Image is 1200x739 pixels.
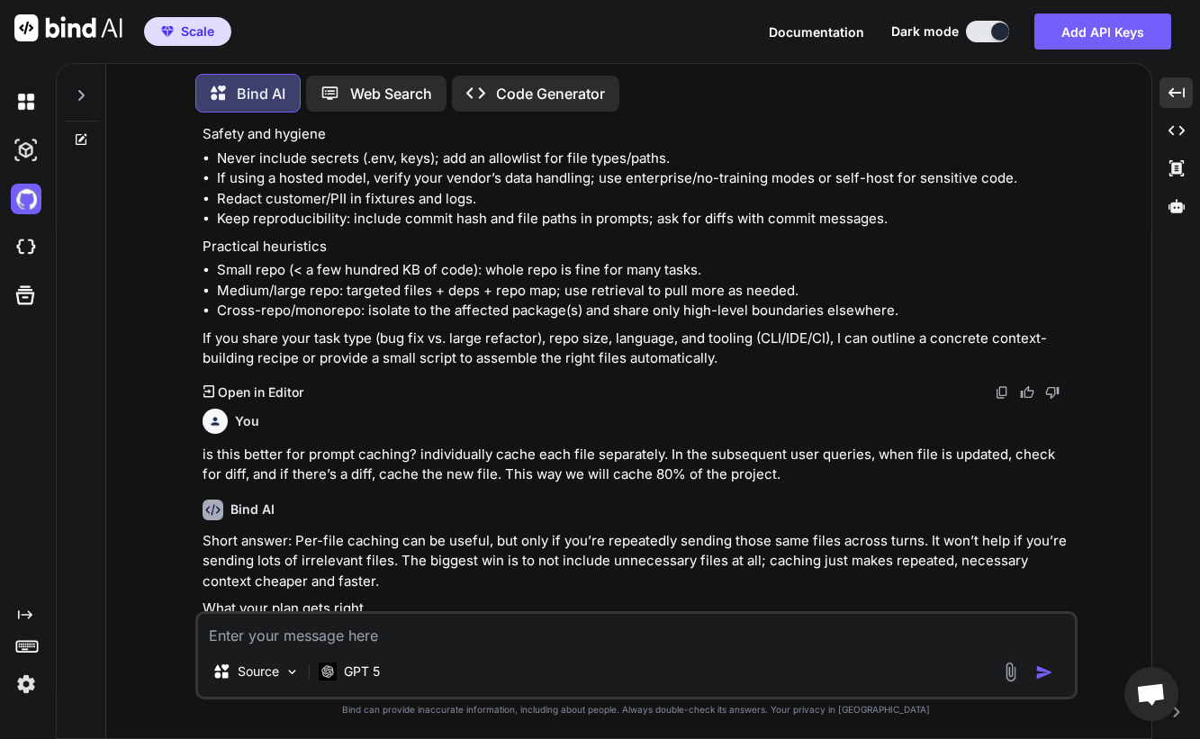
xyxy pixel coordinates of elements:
img: like [1020,385,1034,400]
img: premium [161,26,174,37]
li: If using a hosted model, verify your vendor’s data handling; use enterprise/no-training modes or ... [217,168,1074,189]
p: Source [238,662,279,680]
li: Redact customer/PII in fixtures and logs. [217,189,1074,210]
p: is this better for prompt caching? individually cache each file separately. In the subsequent use... [203,445,1074,485]
img: icon [1035,663,1053,681]
p: Web Search [350,83,432,104]
p: If you share your task type (bug fix vs. large refactor), repo size, language, and tooling (CLI/I... [203,329,1074,369]
p: Open in Editor [218,383,303,401]
p: Bind AI [237,83,285,104]
p: Bind can provide inaccurate information, including about people. Always double-check its answers.... [195,703,1078,716]
img: Bind AI [14,14,122,41]
li: Small repo (< a few hundred KB of code): whole repo is fine for many tasks. [217,260,1074,281]
p: Code Generator [496,83,605,104]
img: darkAi-studio [11,135,41,166]
p: What your plan gets right [203,599,1074,619]
p: Short answer: Per-file caching can be useful, but only if you’re repeatedly sending those same fi... [203,531,1074,592]
img: githubDark [11,184,41,214]
p: GPT 5 [344,662,380,680]
button: premiumScale [144,17,231,46]
img: Pick Models [284,664,300,680]
img: cloudideIcon [11,232,41,263]
span: Dark mode [891,23,959,41]
img: attachment [1000,662,1021,682]
img: GPT 5 [319,662,337,680]
button: Add API Keys [1034,14,1171,50]
p: Safety and hygiene [203,124,1074,145]
span: Documentation [769,24,864,40]
img: dislike [1045,385,1060,400]
img: copy [995,385,1009,400]
p: Practical heuristics [203,237,1074,257]
span: Scale [181,23,214,41]
img: settings [11,669,41,699]
li: Keep reproducibility: include commit hash and file paths in prompts; ask for diffs with commit me... [217,209,1074,230]
h6: You [235,412,259,430]
li: Medium/large repo: targeted files + deps + repo map; use retrieval to pull more as needed. [217,281,1074,302]
a: Open chat [1124,667,1178,721]
button: Documentation [769,23,864,41]
li: Cross-repo/monorepo: isolate to the affected package(s) and share only high-level boundaries else... [217,301,1074,321]
h6: Bind AI [230,500,275,518]
li: Never include secrets (.env, keys); add an allowlist for file types/paths. [217,149,1074,169]
img: darkChat [11,86,41,117]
